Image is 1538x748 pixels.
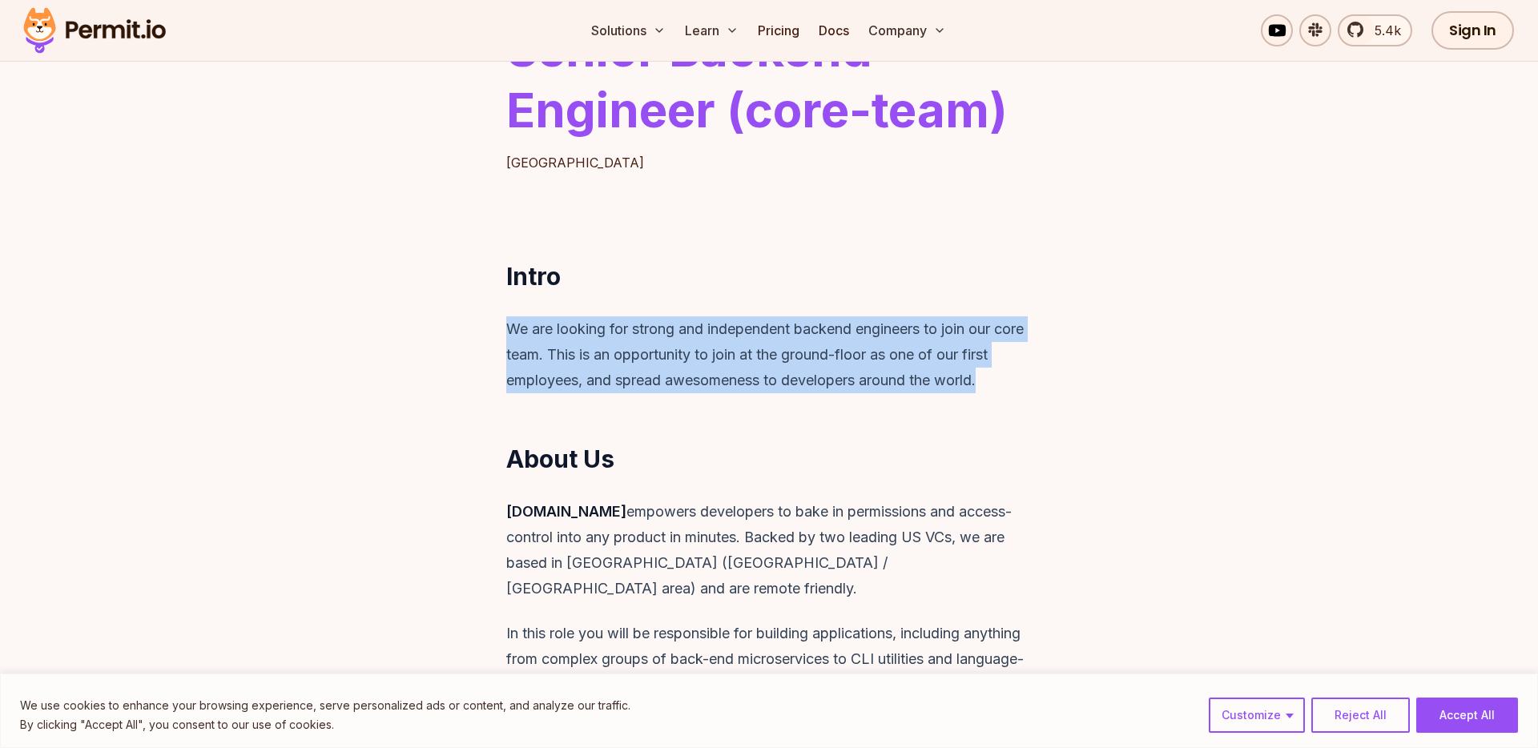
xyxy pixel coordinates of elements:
button: Learn [678,14,745,46]
p: By clicking "Accept All", you consent to our use of cookies. [20,715,630,734]
h2: Intro [461,262,1077,291]
h1: Senior Backend Engineer (core-team) [506,18,1032,140]
a: 5.4k [1338,14,1412,46]
a: Docs [812,14,856,46]
h2: About Us [461,444,1077,473]
p: We use cookies to enhance your browsing experience, serve personalized ads or content, and analyz... [20,696,630,715]
button: Company [862,14,952,46]
button: Reject All [1311,698,1410,733]
p: empowers developers to bake in permissions and access-control into any product in minutes. Backed... [506,499,1032,601]
a: Pricing [751,14,806,46]
p: We are looking for strong and independent backend engineers to join our core team. This is an opp... [506,316,1032,393]
p: In this role you will be responsible for building applications, including anything from complex g... [506,621,1032,723]
img: Permit logo [16,3,173,58]
a: Sign In [1431,11,1514,50]
button: Solutions [585,14,672,46]
button: Customize [1209,698,1305,733]
p: [GEOGRAPHIC_DATA] [506,153,1032,172]
span: 5.4k [1365,21,1401,40]
button: Accept All [1416,698,1518,733]
strong: [DOMAIN_NAME] [506,503,626,520]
